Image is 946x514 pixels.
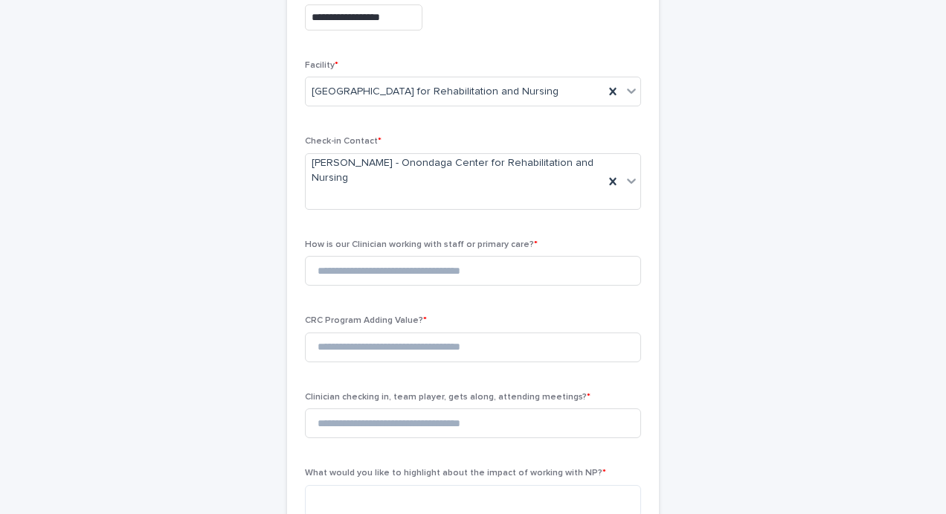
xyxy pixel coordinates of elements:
span: [PERSON_NAME] - Onondaga Center for Rehabilitation and Nursing [312,155,598,187]
span: How is our Clinician working with staff or primary care? [305,240,538,249]
span: Check-in Contact [305,137,382,146]
span: [GEOGRAPHIC_DATA] for Rehabilitation and Nursing [312,84,559,100]
span: Facility [305,61,338,70]
span: CRC Program Adding Value? [305,316,427,325]
span: Clinician checking in, team player, gets along, attending meetings? [305,393,591,402]
span: What would you like to highlight about the impact of working with NP? [305,469,606,478]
